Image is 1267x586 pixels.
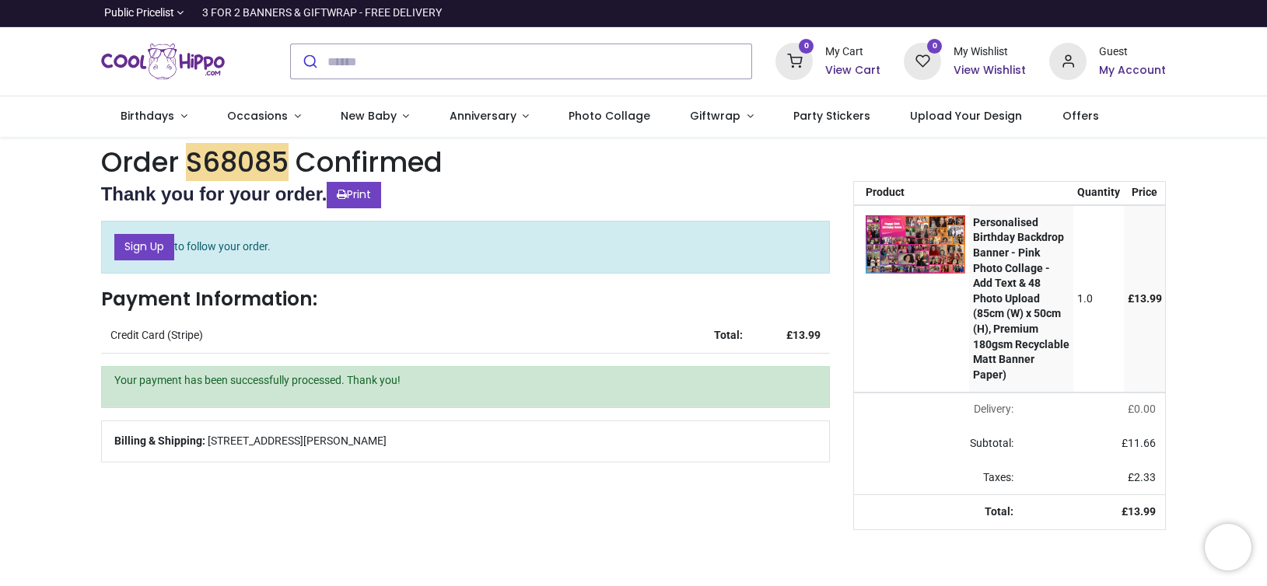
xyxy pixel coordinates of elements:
span: Order [101,143,179,181]
span: Birthdays [121,108,174,124]
div: 1.0 [1077,291,1120,307]
strong: £ [786,329,821,341]
strong: Personalised Birthday Backdrop Banner - Pink Photo Collage - Add Text & 48 Photo Upload (85cm (W)... [973,216,1069,381]
a: Birthdays [101,96,208,137]
iframe: Customer reviews powered by Trustpilot [839,5,1166,21]
span: Upload Your Design [910,108,1022,124]
strong: Payment Information: [101,285,317,312]
span: Offers [1062,108,1099,124]
span: Occasions [227,108,288,124]
a: Sign Up [114,234,174,260]
img: 66fosQAAAAGSURBVAMAY7fLoKE4dnsAAAAASUVORK5CYII= [866,215,965,274]
span: £ [1128,292,1162,305]
div: My Wishlist [954,44,1026,60]
span: 11.66 [1128,437,1156,449]
span: £ [1128,471,1156,483]
iframe: Brevo live chat [1205,524,1251,570]
span: Party Stickers [793,108,870,124]
td: Subtotal: [854,427,1022,461]
span: 2.33 [1134,471,1156,483]
b: Billing & Shipping: [114,434,205,447]
a: My Account [1099,63,1166,78]
a: New Baby [320,96,429,137]
span: Photo Collage [569,108,650,124]
a: Occasions [207,96,320,137]
span: Confirmed [296,143,443,181]
sup: 0 [927,39,942,54]
p: Your payment has been successfully processed. Thank you! [114,373,817,389]
a: Print [327,182,381,208]
span: Public Pricelist [104,5,174,21]
a: Public Pricelist [101,5,184,21]
td: Delivery will be updated after choosing a new delivery method [854,392,1022,427]
span: £ [1128,403,1156,415]
a: 0 [775,54,813,67]
span: £ [1122,437,1156,449]
span: [STREET_ADDRESS][PERSON_NAME] [208,434,387,449]
td: Taxes: [854,461,1022,495]
span: 13.99 [1128,505,1156,518]
div: 3 FOR 2 BANNERS & GIFTWRAP - FREE DELIVERY [202,5,442,21]
a: 0 [904,54,941,67]
span: 13.99 [793,329,821,341]
strong: £ [1122,505,1156,518]
strong: Total: [985,505,1013,518]
div: My Cart [825,44,880,60]
em: S68085 [186,143,289,181]
span: Giftwrap [690,108,740,124]
span: New Baby [341,108,397,124]
a: Anniversary [429,96,549,137]
a: View Cart [825,63,880,78]
strong: Total: [714,329,743,341]
a: Logo of Cool Hippo [101,40,226,83]
button: Submit [291,44,327,78]
div: Guest [1099,44,1166,60]
th: Product [854,182,969,205]
p: to follow your order. [101,221,831,274]
td: Credit Card (Stripe) [101,319,675,353]
span: 0.00 [1134,403,1156,415]
a: View Wishlist [954,63,1026,78]
th: Price [1124,182,1166,205]
span: Anniversary [450,108,516,124]
th: Quantity [1073,182,1124,205]
img: Cool Hippo [101,40,226,83]
h2: Thank you for your order. [101,181,831,208]
span: 13.99 [1134,292,1162,305]
sup: 0 [799,39,814,54]
a: Giftwrap [670,96,774,137]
